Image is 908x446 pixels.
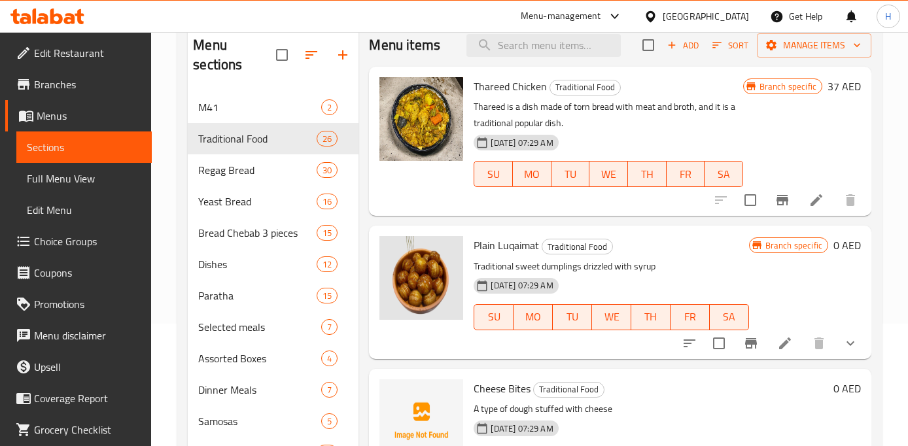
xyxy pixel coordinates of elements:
h2: Menu sections [193,35,276,75]
a: Upsell [5,351,152,383]
a: Edit menu item [777,335,793,351]
button: MO [513,161,551,187]
a: Menu disclaimer [5,320,152,351]
div: items [321,319,338,335]
span: H [885,9,891,24]
span: Regag Bread [198,162,317,178]
a: Branches [5,69,152,100]
button: FR [667,161,705,187]
span: Selected meals [198,319,321,335]
span: Traditional Food [542,239,612,254]
div: Traditional Food [550,80,621,95]
span: TU [558,307,587,326]
button: WE [589,161,628,187]
span: Dishes [198,256,317,272]
span: WE [595,165,623,184]
h6: 0 AED [833,379,861,398]
button: SA [705,161,743,187]
span: SA [710,165,738,184]
span: [DATE] 07:29 AM [485,137,558,149]
span: 15 [317,290,337,302]
span: Dinner Meals [198,382,321,398]
div: Menu-management [521,9,601,24]
span: MO [519,307,548,326]
a: Sections [16,131,152,163]
span: [DATE] 07:29 AM [485,279,558,292]
a: Promotions [5,288,152,320]
span: TU [557,165,585,184]
button: Sort [709,35,752,56]
span: M41 [198,99,321,115]
div: Dinner Meals7 [188,374,358,405]
span: 5 [322,415,337,428]
span: Full Menu View [27,171,141,186]
button: Add [662,35,704,56]
button: sort-choices [674,328,705,359]
div: Yeast Bread16 [188,186,358,217]
a: Menus [5,100,152,131]
p: A type of dough stuffed with cheese [474,401,828,417]
div: Bread Chebab 3 pieces15 [188,217,358,249]
button: TU [551,161,590,187]
span: 7 [322,384,337,396]
span: Coverage Report [34,390,141,406]
span: Bread Chebab 3 pieces [198,225,317,241]
span: Choice Groups [34,233,141,249]
img: Plain Luqaimat [379,236,463,320]
div: Samosas5 [188,405,358,437]
span: Add [665,38,701,53]
p: Thareed is a dish made of torn bread with meat and broth, and it is a traditional popular dish. [474,99,742,131]
input: search [466,34,621,57]
span: FR [676,307,705,326]
button: Add section [327,39,358,71]
button: delete [835,184,866,216]
span: Sort [712,38,748,53]
img: Thareed Chicken [379,77,463,161]
div: items [321,351,338,366]
div: M412 [188,92,358,123]
span: 12 [317,258,337,271]
div: items [317,288,338,303]
span: Edit Menu [27,202,141,218]
span: Coupons [34,265,141,281]
span: Upsell [34,359,141,375]
div: items [321,413,338,429]
span: Select all sections [268,41,296,69]
span: 30 [317,164,337,177]
span: 16 [317,196,337,208]
span: Edit Restaurant [34,45,141,61]
span: Traditional Food [550,80,620,95]
span: 26 [317,133,337,145]
span: SU [480,165,508,184]
span: Sort items [704,35,757,56]
div: Traditional Food [533,382,604,398]
button: FR [671,304,710,330]
span: [DATE] 07:29 AM [485,422,558,435]
span: Select section [635,31,662,59]
button: delete [803,328,835,359]
h2: Menu items [369,35,440,55]
svg: Show Choices [843,335,858,351]
div: Traditional Food [198,131,317,146]
div: Traditional Food [542,239,613,254]
button: SU [474,161,513,187]
div: items [317,131,338,146]
span: 2 [322,101,337,114]
button: SA [710,304,749,330]
button: MO [514,304,553,330]
span: Cheese Bites [474,379,531,398]
span: Menus [37,108,141,124]
span: Assorted Boxes [198,351,321,366]
span: Samosas [198,413,321,429]
div: items [321,382,338,398]
a: Edit Restaurant [5,37,152,69]
div: Assorted Boxes4 [188,343,358,374]
span: Plain Luqaimat [474,235,539,255]
button: WE [592,304,631,330]
a: Edit Menu [16,194,152,226]
span: Select to update [705,330,733,357]
span: Select to update [737,186,764,214]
